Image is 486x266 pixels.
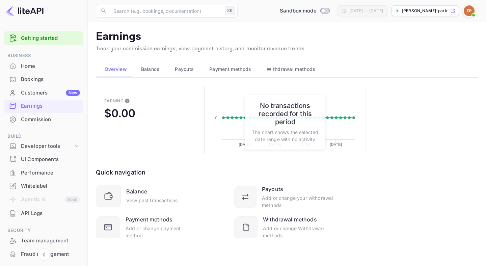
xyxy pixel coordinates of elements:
[4,52,83,59] span: Business
[5,5,44,16] img: LiteAPI logo
[267,65,315,73] span: Withdrawal methods
[21,89,80,97] div: Customers
[4,234,83,247] a: Team management
[21,169,80,177] div: Performance
[252,129,319,143] p: The chart shows the selected date range with no activity
[4,207,83,220] div: API Logs
[4,86,83,99] a: CustomersNew
[4,140,83,152] div: Developer tools
[96,61,478,77] div: scrollable auto tabs example
[126,187,147,195] div: Balance
[4,86,83,100] div: CustomersNew
[96,30,478,44] p: Earnings
[263,215,317,223] div: Withdrawal methods
[21,182,80,190] div: Whitelabel
[209,65,251,73] span: Payment methods
[262,194,333,209] div: Add or change your withdrawal methods
[4,60,83,72] a: Home
[21,250,80,258] div: Fraud management
[4,153,83,166] div: UI Components
[330,142,342,147] text: [DATE]
[109,4,222,18] input: Search (e.g. bookings, documentation)
[252,102,319,126] h6: No transactions recorded for this period
[21,102,80,110] div: Earnings
[21,156,80,163] div: UI Components
[21,142,73,150] div: Developer tools
[4,180,83,193] div: Whitelabel
[263,225,333,239] div: Add or change Withdrawal methods
[21,76,80,83] div: Bookings
[464,5,475,16] img: Tim Park
[104,107,135,120] div: $0.00
[96,168,145,177] div: Quick navigation
[4,100,83,113] div: Earnings
[21,237,80,245] div: Team management
[225,6,235,15] div: ⌘K
[4,153,83,165] a: UI Components
[280,7,317,15] span: Sandbox mode
[4,31,83,45] div: Getting started
[349,8,383,14] div: [DATE] — [DATE]
[4,73,83,85] a: Bookings
[122,96,133,106] button: This is the amount of confirmed commission that will be paid to you on the next scheduled deposit
[4,73,83,86] div: Bookings
[66,90,80,96] div: New
[96,86,205,154] button: EarningThis is the amount of confirmed commission that will be paid to you on the next scheduled ...
[277,7,332,15] div: Switch to Production mode
[4,180,83,192] a: Whitelabel
[402,8,449,14] p: [PERSON_NAME]-park-ghkao.nuitee....
[126,215,172,223] div: Payment methods
[21,34,80,42] a: Getting started
[21,210,80,217] div: API Logs
[4,166,83,179] a: Performance
[4,248,83,261] div: Fraud management
[126,225,195,239] div: Add or change payment method
[96,45,478,53] p: Track your commission earnings, view payment history, and monitor revenue trends.
[239,142,250,147] text: [DATE]
[21,116,80,124] div: Commission
[126,197,178,204] div: View past transactions
[215,116,217,120] text: 0
[104,98,124,103] div: Earning
[4,133,83,140] span: Build
[4,60,83,73] div: Home
[4,113,83,126] a: Commission
[262,185,283,193] div: Payouts
[21,62,80,70] div: Home
[105,65,127,73] span: Overview
[4,227,83,234] span: Security
[4,100,83,112] a: Earnings
[141,65,160,73] span: Balance
[4,207,83,219] a: API Logs
[4,248,83,260] a: Fraud management
[4,166,83,180] div: Performance
[175,65,194,73] span: Payouts
[38,248,50,261] button: Collapse navigation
